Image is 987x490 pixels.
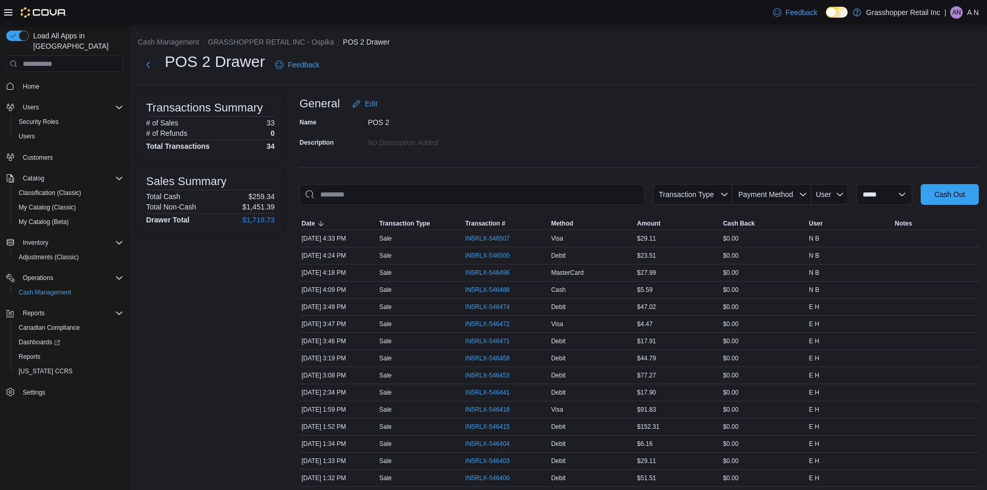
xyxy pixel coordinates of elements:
div: [DATE] 1:59 PM [299,403,377,416]
span: N B [809,234,819,243]
p: Sale [379,388,392,397]
button: Cash Management [10,285,127,300]
button: Amount [635,217,721,230]
a: My Catalog (Beta) [15,216,73,228]
span: Debit [551,337,566,345]
a: Feedback [769,2,821,23]
span: Transaction Type [659,190,714,199]
span: Operations [23,274,53,282]
span: Users [23,103,39,111]
button: User [807,217,893,230]
div: [DATE] 4:33 PM [299,232,377,245]
span: $29.11 [637,457,656,465]
span: Feedback [288,60,319,70]
span: Cash Back [723,219,754,228]
span: Classification (Classic) [15,187,123,199]
span: Settings [23,388,45,397]
p: | [945,6,947,19]
span: IN5RLX-546453 [465,371,510,380]
a: Feedback [271,54,323,75]
span: Debit [551,457,566,465]
span: Edit [365,99,377,109]
div: [DATE] 3:49 PM [299,301,377,313]
p: Sale [379,269,392,277]
div: $0.00 [721,369,807,382]
a: Classification (Classic) [15,187,85,199]
button: IN5RLX-546496 [465,267,520,279]
h6: # of Refunds [146,129,187,137]
div: $0.00 [721,301,807,313]
button: Catalog [2,171,127,186]
div: $0.00 [721,438,807,450]
button: Customers [2,150,127,165]
span: $5.59 [637,286,653,294]
span: $27.99 [637,269,656,277]
h1: POS 2 Drawer [165,51,265,72]
div: [DATE] 4:18 PM [299,267,377,279]
span: My Catalog (Classic) [15,201,123,214]
span: Users [15,130,123,143]
button: Settings [2,385,127,400]
span: Cash [551,286,566,294]
span: N B [809,286,819,294]
span: MasterCard [551,269,584,277]
input: Dark Mode [826,7,848,18]
button: [US_STATE] CCRS [10,364,127,379]
a: Reports [15,351,45,363]
p: Sale [379,371,392,380]
a: [US_STATE] CCRS [15,365,77,377]
button: Edit [348,93,381,114]
div: $0.00 [721,335,807,347]
button: Users [10,129,127,144]
button: Classification (Classic) [10,186,127,200]
button: Reports [10,349,127,364]
span: Debit [551,371,566,380]
button: IN5RLX-546415 [465,421,520,433]
span: IN5RLX-546488 [465,286,510,294]
button: Home [2,78,127,93]
button: IN5RLX-546488 [465,284,520,296]
span: Reports [15,351,123,363]
input: This is a search bar. As you type, the results lower in the page will automatically filter. [299,184,645,205]
span: E H [809,371,819,380]
span: My Catalog (Classic) [19,203,76,212]
span: My Catalog (Beta) [15,216,123,228]
span: $6.16 [637,440,653,448]
span: User [816,190,832,199]
h3: Transactions Summary [146,102,263,114]
span: Cash Out [934,189,965,200]
span: Reports [19,307,123,319]
button: Reports [2,306,127,320]
span: Load All Apps in [GEOGRAPHIC_DATA] [29,31,123,51]
button: IN5RLX-546404 [465,438,520,450]
span: IN5RLX-546415 [465,423,510,431]
button: IN5RLX-546474 [465,301,520,313]
p: Sale [379,440,392,448]
span: $51.51 [637,474,656,482]
button: Adjustments (Classic) [10,250,127,264]
button: Users [19,101,43,114]
span: IN5RLX-546418 [465,405,510,414]
button: Transaction # [463,217,549,230]
p: 33 [266,119,275,127]
p: Sale [379,423,392,431]
span: Canadian Compliance [19,324,80,332]
div: $0.00 [721,318,807,330]
div: $0.00 [721,249,807,262]
button: Method [549,217,635,230]
button: IN5RLX-546403 [465,455,520,467]
button: Transaction Type [377,217,463,230]
span: $17.91 [637,337,656,345]
button: My Catalog (Beta) [10,215,127,229]
span: Notes [895,219,912,228]
span: E H [809,303,819,311]
button: IN5RLX-546471 [465,335,520,347]
div: [DATE] 4:24 PM [299,249,377,262]
a: Canadian Compliance [15,321,84,334]
button: Inventory [19,236,52,249]
h3: Sales Summary [146,175,226,188]
button: Canadian Compliance [10,320,127,335]
div: [DATE] 1:32 PM [299,472,377,484]
span: Customers [23,153,53,162]
div: $0.00 [721,284,807,296]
